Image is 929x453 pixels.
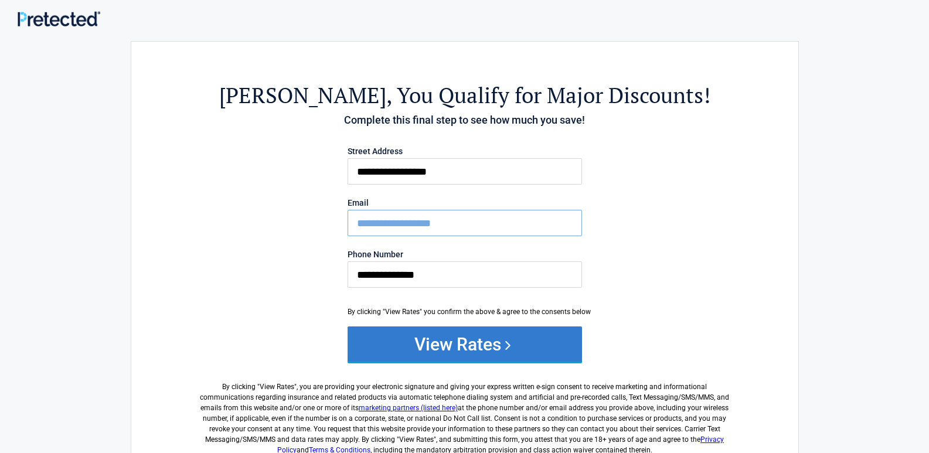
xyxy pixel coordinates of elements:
a: marketing partners (listed here) [359,404,458,412]
img: Main Logo [18,11,100,26]
h2: , You Qualify for Major Discounts! [196,81,734,110]
div: By clicking "View Rates" you confirm the above & agree to the consents below [348,306,582,317]
button: View Rates [348,326,582,362]
label: Email [348,199,582,207]
h4: Complete this final step to see how much you save! [196,113,734,128]
span: View Rates [260,383,294,391]
label: Street Address [348,147,582,155]
span: [PERSON_NAME] [219,81,386,110]
label: Phone Number [348,250,582,258]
